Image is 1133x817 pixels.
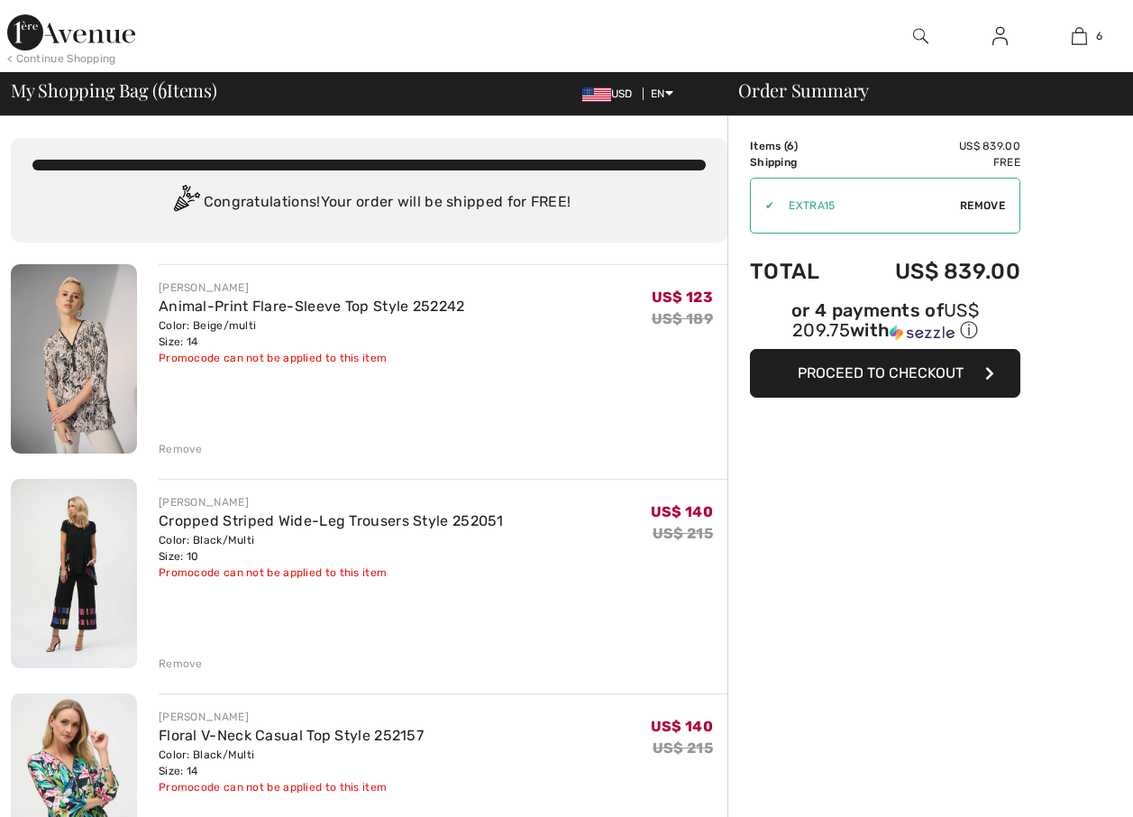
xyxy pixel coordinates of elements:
a: 6 [1040,25,1118,47]
div: Promocode can not be applied to this item [159,350,465,366]
div: Promocode can not be applied to this item [159,779,424,795]
img: Cropped Striped Wide-Leg Trousers Style 252051 [11,479,137,668]
img: My Info [992,25,1008,47]
div: Color: Beige/multi Size: 14 [159,317,465,350]
div: Promocode can not be applied to this item [159,565,504,581]
div: Color: Black/Multi Size: 14 [159,747,424,779]
img: Sezzle [890,325,955,341]
div: Remove [159,656,203,672]
input: Promo code [774,179,960,233]
a: Floral V-Neck Casual Top Style 252157 [159,727,424,744]
div: ✔ [751,197,774,214]
div: or 4 payments ofUS$ 209.75withSezzle Click to learn more about Sezzle [750,302,1020,349]
td: Shipping [750,154,846,170]
img: US Dollar [582,87,611,102]
span: US$ 209.75 [792,299,979,341]
img: search the website [913,25,928,47]
div: Congratulations! Your order will be shipped for FREE! [32,185,706,221]
span: 6 [158,77,167,100]
div: [PERSON_NAME] [159,494,504,510]
td: Free [846,154,1020,170]
button: Proceed to Checkout [750,349,1020,398]
span: 6 [787,140,794,152]
div: Color: Black/Multi Size: 10 [159,532,504,565]
s: US$ 215 [653,739,713,757]
img: 1ère Avenue [7,14,135,50]
td: US$ 839.00 [846,241,1020,302]
div: < Continue Shopping [7,50,116,67]
a: Cropped Striped Wide-Leg Trousers Style 252051 [159,512,504,529]
span: My Shopping Bag ( Items) [11,81,217,99]
div: [PERSON_NAME] [159,280,465,296]
span: US$ 140 [651,718,713,735]
span: Remove [960,197,1005,214]
s: US$ 215 [653,525,713,542]
img: Animal-Print Flare-Sleeve Top Style 252242 [11,264,137,454]
div: [PERSON_NAME] [159,709,424,725]
span: Proceed to Checkout [798,364,964,381]
s: US$ 189 [652,310,713,327]
span: 6 [1096,28,1102,44]
span: USD [582,87,640,100]
span: US$ 123 [652,289,713,306]
div: Remove [159,441,203,457]
a: Animal-Print Flare-Sleeve Top Style 252242 [159,298,465,315]
span: EN [651,87,673,100]
img: My Bag [1072,25,1087,47]
img: Congratulation2.svg [168,185,204,221]
a: Sign In [978,25,1022,48]
div: Order Summary [717,81,1122,99]
td: US$ 839.00 [846,138,1020,154]
div: or 4 payments of with [750,302,1020,343]
span: US$ 140 [651,503,713,520]
td: Total [750,241,846,302]
td: Items ( ) [750,138,846,154]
